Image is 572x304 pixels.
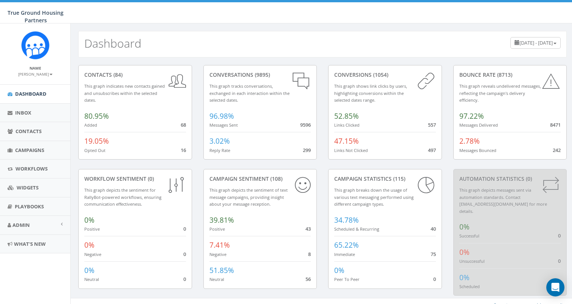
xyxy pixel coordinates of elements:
[84,276,99,282] small: Neutral
[84,136,109,146] span: 19.05%
[84,147,105,153] small: Opted Out
[459,258,485,264] small: Unsuccessful
[15,203,44,210] span: Playbooks
[334,276,360,282] small: Peer To Peer
[183,225,186,232] span: 0
[519,39,553,46] span: [DATE] - [DATE]
[209,226,225,232] small: Positive
[334,240,359,250] span: 65.22%
[18,71,53,77] small: [PERSON_NAME]
[524,175,532,182] span: (0)
[84,175,186,183] div: Workflow Sentiment
[15,90,47,97] span: Dashboard
[334,147,368,153] small: Links Not Clicked
[209,251,226,257] small: Negative
[558,232,561,239] span: 0
[303,147,311,154] span: 299
[209,71,311,79] div: conversations
[16,128,42,135] span: Contacts
[459,71,561,79] div: Bounce Rate
[305,276,311,282] span: 56
[334,71,436,79] div: conversions
[209,215,234,225] span: 39.81%
[183,251,186,257] span: 0
[334,136,359,146] span: 47.15%
[334,226,379,232] small: Scheduled & Recurring
[209,276,224,282] small: Neutral
[433,276,436,282] span: 0
[12,222,30,228] span: Admin
[84,240,95,250] span: 0%
[17,184,39,191] span: Widgets
[29,65,41,71] small: Name
[209,111,234,121] span: 96.98%
[558,257,561,264] span: 0
[431,251,436,257] span: 75
[459,83,541,103] small: This graph reveals undelivered messages, reflecting the campaign's delivery efficiency.
[209,265,234,275] span: 51.85%
[183,276,186,282] span: 0
[334,111,359,121] span: 52.85%
[84,226,100,232] small: Positive
[21,31,50,59] img: Rally_Corp_Logo_1.png
[459,222,470,232] span: 0%
[209,122,238,128] small: Messages Sent
[334,265,344,275] span: 0%
[459,136,480,146] span: 2.78%
[84,215,95,225] span: 0%
[431,225,436,232] span: 40
[428,121,436,128] span: 557
[146,175,154,182] span: (0)
[428,147,436,154] span: 497
[18,70,53,77] a: [PERSON_NAME]
[84,71,186,79] div: contacts
[459,247,470,257] span: 0%
[308,251,311,257] span: 8
[459,175,561,183] div: Automation Statistics
[550,121,561,128] span: 8471
[269,175,282,182] span: (108)
[334,215,359,225] span: 34.78%
[334,187,414,207] small: This graph breaks down the usage of various text messaging performed using different campaign types.
[84,37,141,50] h2: Dashboard
[553,147,561,154] span: 242
[253,71,270,78] span: (9895)
[546,278,564,296] div: Open Intercom Messenger
[16,165,48,172] span: Workflows
[84,122,97,128] small: Added
[496,71,512,78] span: (8713)
[181,121,186,128] span: 68
[209,175,311,183] div: Campaign Sentiment
[459,187,547,214] small: This graph depicts messages sent via automation standards. Contact [EMAIL_ADDRESS][DOMAIN_NAME] f...
[209,187,288,207] small: This graph depicts the sentiment of text message campaigns, providing insight about your message ...
[112,71,122,78] span: (84)
[15,147,44,154] span: Campaigns
[84,265,95,275] span: 0%
[14,240,46,247] span: What's New
[84,251,101,257] small: Negative
[15,109,31,116] span: Inbox
[459,122,498,128] small: Messages Delivered
[209,240,230,250] span: 7.41%
[372,71,388,78] span: (1054)
[181,147,186,154] span: 16
[8,9,64,24] span: True Ground Housing Partners
[305,225,311,232] span: 43
[334,251,355,257] small: Immediate
[459,273,470,282] span: 0%
[209,83,290,103] small: This graph tracks conversations, exchanged in each interaction within the selected dates.
[209,136,230,146] span: 3.02%
[459,284,480,289] small: Scheduled
[459,147,496,153] small: Messages Bounced
[334,175,436,183] div: Campaign Statistics
[334,122,360,128] small: Links Clicked
[84,83,165,103] small: This graph indicates new contacts gained and unsubscribes within the selected dates.
[459,111,484,121] span: 97.22%
[84,111,109,121] span: 80.95%
[300,121,311,128] span: 9596
[334,83,407,103] small: This graph shows link clicks by users, highlighting conversions within the selected dates range.
[209,147,230,153] small: Reply Rate
[392,175,405,182] span: (115)
[459,233,479,239] small: Successful
[84,187,161,207] small: This graph depicts the sentiment for RallyBot-powered workflows, ensuring communication effective...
